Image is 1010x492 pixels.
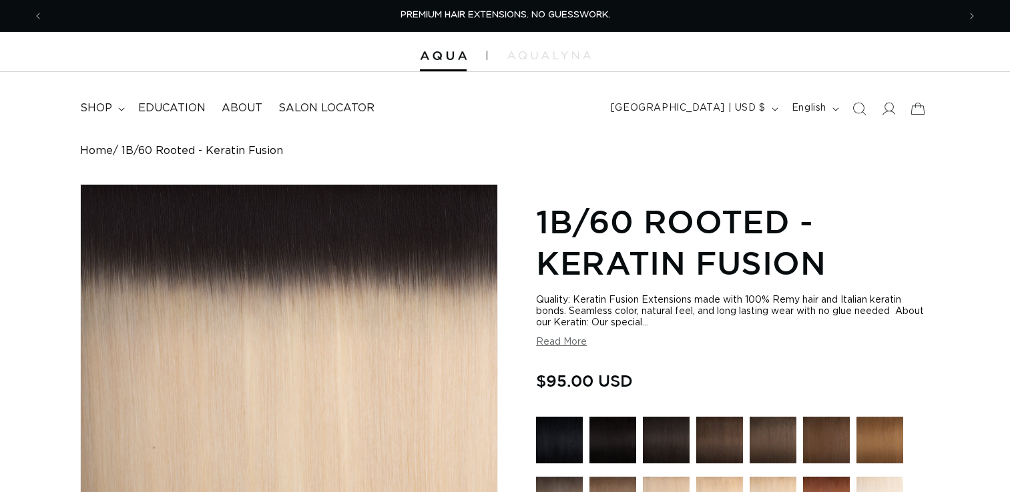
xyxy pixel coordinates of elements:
[536,201,930,284] h1: 1B/60 Rooted - Keratin Fusion
[536,368,633,393] span: $95.00 USD
[507,51,591,59] img: aqualyna.com
[270,93,383,123] a: Salon Locator
[222,101,262,115] span: About
[72,93,130,123] summary: shop
[856,417,903,470] a: 6 Light Brown - Keratin Fusion
[603,96,784,121] button: [GEOGRAPHIC_DATA] | USD $
[611,101,766,115] span: [GEOGRAPHIC_DATA] | USD $
[957,3,987,29] button: Next announcement
[80,145,113,157] a: Home
[784,96,844,121] button: English
[803,417,850,463] img: 4 Medium Brown - Keratin Fusion
[589,417,636,463] img: 1N Natural Black - Keratin Fusion
[420,51,467,61] img: Aqua Hair Extensions
[536,417,583,470] a: 1 Black - Keratin Fusion
[536,417,583,463] img: 1 Black - Keratin Fusion
[856,417,903,463] img: 6 Light Brown - Keratin Fusion
[214,93,270,123] a: About
[536,337,587,348] button: Read More
[750,417,796,463] img: 4AB Medium Ash Brown - Keratin Fusion
[401,11,610,19] span: PREMIUM HAIR EXTENSIONS. NO GUESSWORK.
[696,417,743,470] a: 2 Dark Brown - Keratin Fusion
[80,101,112,115] span: shop
[696,417,743,463] img: 2 Dark Brown - Keratin Fusion
[278,101,374,115] span: Salon Locator
[138,101,206,115] span: Education
[130,93,214,123] a: Education
[844,94,874,123] summary: Search
[23,3,53,29] button: Previous announcement
[643,417,690,463] img: 1B Soft Black - Keratin Fusion
[750,417,796,470] a: 4AB Medium Ash Brown - Keratin Fusion
[536,295,930,329] div: Quality: Keratin Fusion Extensions made with 100% Remy hair and Italian keratin bonds. Seamless c...
[80,145,930,157] nav: breadcrumbs
[589,417,636,470] a: 1N Natural Black - Keratin Fusion
[792,101,826,115] span: English
[643,417,690,470] a: 1B Soft Black - Keratin Fusion
[121,145,283,157] span: 1B/60 Rooted - Keratin Fusion
[803,417,850,470] a: 4 Medium Brown - Keratin Fusion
